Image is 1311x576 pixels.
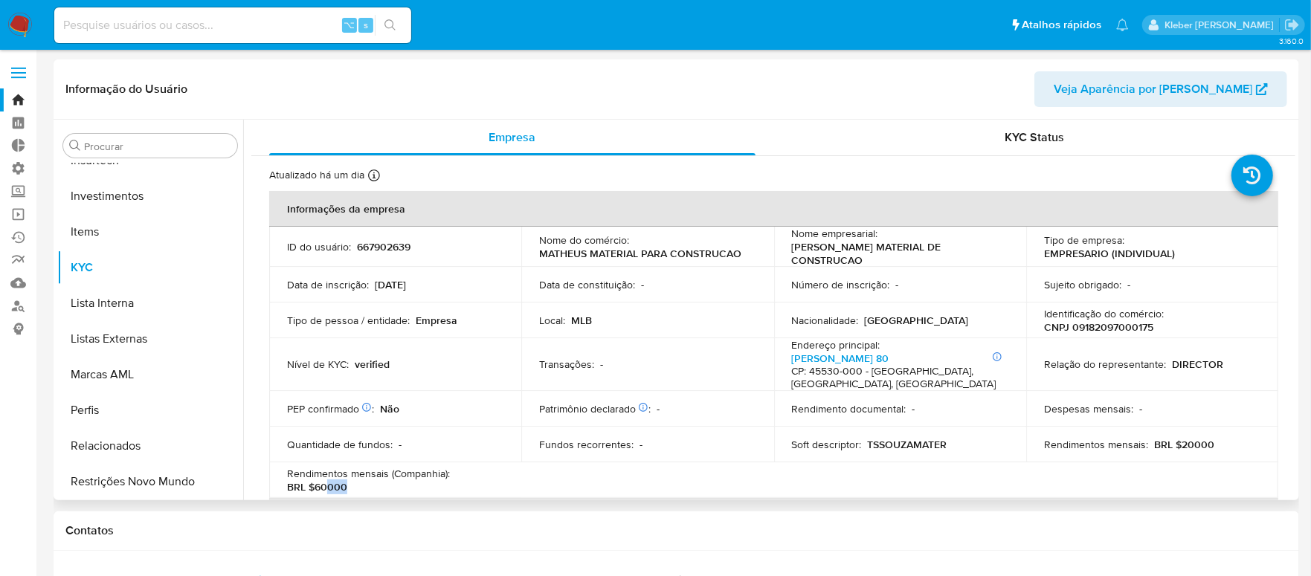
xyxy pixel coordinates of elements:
[1044,278,1121,291] p: Sujeito obrigado :
[641,278,644,291] p: -
[792,402,906,415] p: Rendimento documental :
[1044,402,1133,415] p: Despesas mensais :
[287,438,393,451] p: Quantidade de fundos :
[1044,438,1148,451] p: Rendimentos mensais :
[1165,18,1279,32] p: kleber.bueno@mercadolivre.com
[1022,17,1101,33] span: Atalhos rápidos
[539,233,629,247] p: Nome do comércio :
[1005,129,1064,146] span: KYC Status
[344,18,355,32] span: ⌥
[1044,307,1164,320] p: Identificação do comércio :
[792,438,862,451] p: Soft descriptor :
[657,402,660,415] p: -
[1044,357,1166,371] p: Relação do representante :
[912,402,915,415] p: -
[269,191,1278,227] th: Informações da empresa
[57,357,243,392] button: Marcas AML
[792,365,1002,391] h4: CP: 45530-000 - [GEOGRAPHIC_DATA], [GEOGRAPHIC_DATA], [GEOGRAPHIC_DATA]
[65,82,187,97] h1: Informação do Usuário
[1044,233,1124,247] p: Tipo de empresa :
[57,178,243,214] button: Investimentos
[600,357,603,371] p: -
[1139,402,1142,415] p: -
[792,351,889,366] a: [PERSON_NAME] 80
[539,438,634,451] p: Fundos recorrentes :
[287,467,450,480] p: Rendimentos mensais (Companhia) :
[84,140,231,153] input: Procurar
[375,15,405,36] button: search-icon
[57,428,243,464] button: Relacionados
[868,438,947,451] p: TSSOUZAMATER
[489,129,536,146] span: Empresa
[1172,357,1223,371] p: DIRECTOR
[1116,19,1129,31] a: Notificações
[65,523,1287,538] h1: Contatos
[792,338,880,352] p: Endereço principal :
[1034,71,1287,107] button: Veja Aparência por [PERSON_NAME]
[287,240,351,253] p: ID do usuário :
[287,357,349,371] p: Nível de KYC :
[1127,278,1130,291] p: -
[57,285,243,321] button: Lista Interna
[287,278,369,291] p: Data de inscrição :
[54,16,411,35] input: Pesquise usuários ou casos...
[57,321,243,357] button: Listas Externas
[287,314,410,327] p: Tipo de pessoa / entidade :
[357,240,410,253] p: 667902639
[399,438,402,451] p: -
[896,278,899,291] p: -
[539,314,565,327] p: Local :
[287,402,374,415] p: PEP confirmado :
[1044,320,1153,334] p: CNPJ 09182097000175
[1054,71,1252,107] span: Veja Aparência por [PERSON_NAME]
[792,278,890,291] p: Número de inscrição :
[57,214,243,250] button: Items
[865,314,969,327] p: [GEOGRAPHIC_DATA]
[287,480,347,494] p: BRL $60000
[792,240,1002,267] p: [PERSON_NAME] MATERIAL DE CONSTRUCAO
[57,250,243,285] button: KYC
[792,227,878,240] p: Nome empresarial :
[269,498,1278,534] th: Detalhes de contato
[1154,438,1214,451] p: BRL $20000
[364,18,368,32] span: s
[792,314,859,327] p: Nacionalidade :
[539,278,635,291] p: Data de constituição :
[416,314,457,327] p: Empresa
[640,438,642,451] p: -
[571,314,592,327] p: MLB
[57,392,243,428] button: Perfis
[1284,17,1300,33] a: Sair
[539,247,741,260] p: MATHEUS MATERIAL PARA CONSTRUCAO
[355,357,390,371] p: verified
[69,140,81,152] button: Procurar
[57,464,243,499] button: Restrições Novo Mundo
[375,278,406,291] p: [DATE]
[380,402,399,415] p: Não
[1044,247,1175,260] p: EMPRESARIO (INDIVIDUAL)
[539,402,651,415] p: Patrimônio declarado :
[539,357,594,371] p: Transações :
[269,168,364,182] p: Atualizado há um dia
